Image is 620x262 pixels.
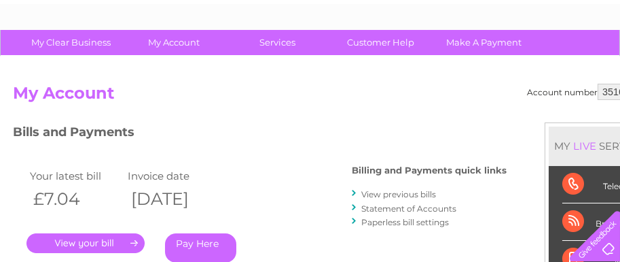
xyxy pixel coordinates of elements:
a: Energy [415,58,445,68]
a: Paperless bill settings [361,217,449,227]
a: Water [381,58,407,68]
th: [DATE] [124,185,222,213]
a: Statement of Accounts [361,203,456,214]
a: View previous bills [361,189,436,199]
a: . [26,233,145,253]
a: 0333 014 3131 [364,7,458,24]
a: Make A Payment [428,30,540,55]
div: LIVE [570,140,599,152]
h3: Bills and Payments [13,122,507,146]
a: My Clear Business [15,30,127,55]
a: Services [221,30,333,55]
a: Customer Help [325,30,437,55]
a: My Account [118,30,230,55]
h4: Billing and Payments quick links [352,165,507,176]
td: Your latest bill [26,167,124,185]
a: Contact [530,58,563,68]
th: £7.04 [26,185,124,213]
a: Blog [502,58,522,68]
a: Log out [575,58,607,68]
a: Telecoms [453,58,494,68]
td: Invoice date [124,167,222,185]
img: logo.png [22,35,91,77]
